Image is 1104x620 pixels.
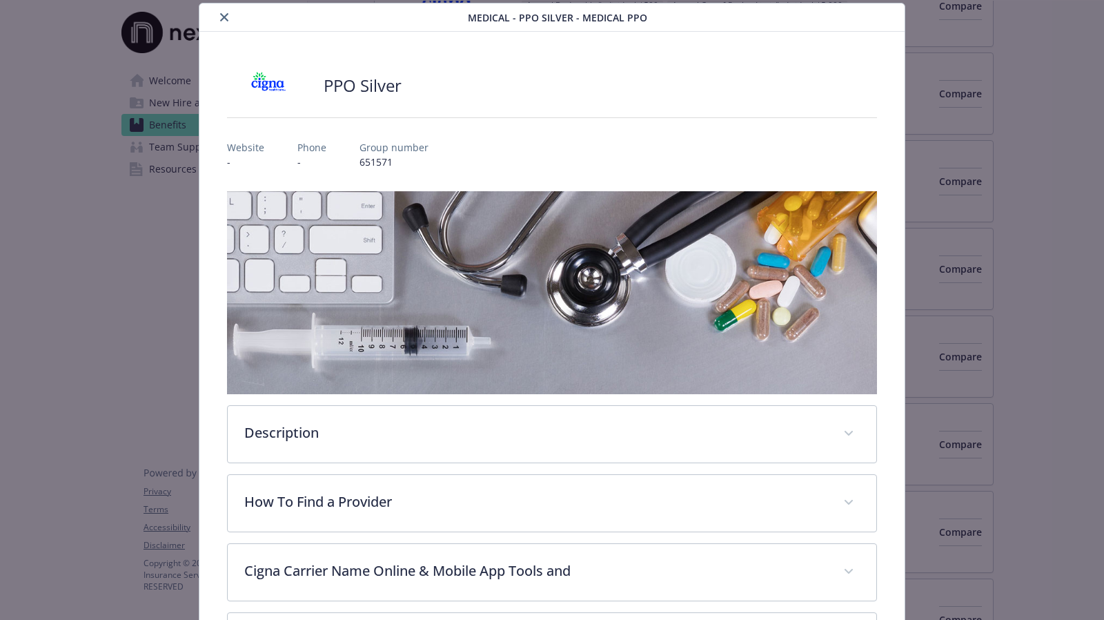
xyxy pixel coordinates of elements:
span: Medical - PPO Silver - Medical PPO [468,10,647,25]
p: Phone [297,140,326,155]
h2: PPO Silver [324,74,402,97]
img: banner [227,191,877,394]
p: Cigna Carrier Name Online & Mobile App Tools and [244,561,827,581]
p: Website [227,140,264,155]
p: Group number [359,140,428,155]
div: Cigna Carrier Name Online & Mobile App Tools and [228,544,876,601]
p: How To Find a Provider [244,492,827,512]
button: close [216,9,233,26]
p: - [297,155,326,169]
p: Description [244,423,827,443]
img: CIGNA [227,65,310,106]
p: 651571 [359,155,428,169]
div: Description [228,406,876,463]
div: How To Find a Provider [228,475,876,532]
p: - [227,155,264,169]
